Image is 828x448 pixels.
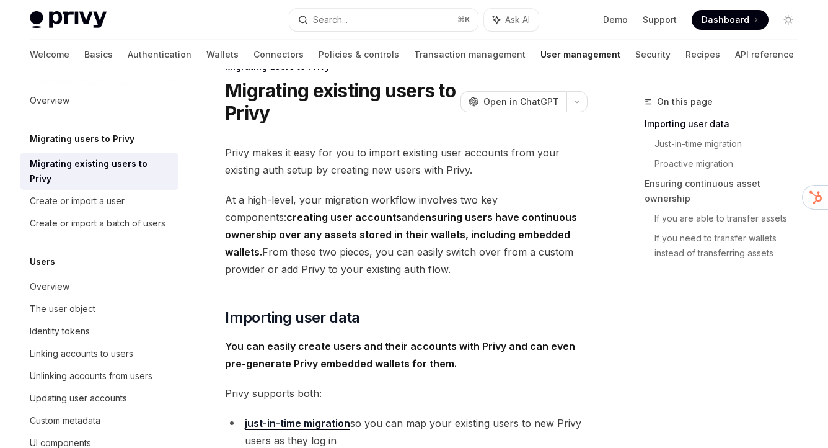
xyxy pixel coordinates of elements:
[457,15,470,25] span: ⌘ K
[654,134,808,154] a: Just-in-time migration
[20,320,178,343] a: Identity tokens
[245,417,350,430] a: just-in-time migration
[635,40,671,69] a: Security
[30,156,171,186] div: Migrating existing users to Privy
[20,387,178,410] a: Updating user accounts
[225,385,588,402] span: Privy supports both:
[30,194,125,208] div: Create or import a user
[128,40,192,69] a: Authentication
[30,40,69,69] a: Welcome
[30,391,127,406] div: Updating user accounts
[20,410,178,432] a: Custom metadata
[414,40,526,69] a: Transaction management
[657,94,713,109] span: On this page
[540,40,620,69] a: User management
[225,144,588,179] span: Privy makes it easy for you to import existing user accounts from your existing auth setup by cre...
[20,365,178,387] a: Unlinking accounts from users
[20,298,178,320] a: The user object
[645,174,808,208] a: Ensuring continuous asset ownership
[702,14,749,26] span: Dashboard
[30,324,90,339] div: Identity tokens
[30,413,100,428] div: Custom metadata
[286,211,402,223] strong: creating user accounts
[20,276,178,298] a: Overview
[778,10,798,30] button: Toggle dark mode
[225,211,577,258] strong: ensuring users have continuous ownership over any assets stored in their wallets, including embed...
[654,228,808,263] a: If you need to transfer wallets instead of transferring assets
[30,132,134,146] h5: Migrating users to Privy
[20,153,178,190] a: Migrating existing users to Privy
[225,308,360,328] span: Importing user data
[20,190,178,212] a: Create or import a user
[484,9,539,31] button: Ask AI
[30,369,152,383] div: Unlinking accounts from users
[30,11,107,29] img: light logo
[645,114,808,134] a: Importing user data
[289,9,478,31] button: Search...⌘K
[319,40,399,69] a: Policies & controls
[30,346,133,361] div: Linking accounts to users
[20,89,178,112] a: Overview
[20,343,178,365] a: Linking accounts to users
[685,40,720,69] a: Recipes
[505,14,530,26] span: Ask AI
[30,254,55,269] h5: Users
[253,40,304,69] a: Connectors
[460,91,566,112] button: Open in ChatGPT
[20,212,178,235] a: Create or import a batch of users
[225,191,588,278] span: At a high-level, your migration workflow involves two key components: and From these two pieces, ...
[30,216,165,231] div: Create or import a batch of users
[654,154,808,174] a: Proactive migration
[313,12,348,27] div: Search...
[30,93,69,108] div: Overview
[30,302,95,316] div: The user object
[225,340,575,370] strong: You can easily create users and their accounts with Privy and can even pre-generate Privy embedde...
[692,10,769,30] a: Dashboard
[643,14,677,26] a: Support
[654,208,808,228] a: If you are able to transfer assets
[84,40,113,69] a: Basics
[206,40,239,69] a: Wallets
[225,79,456,124] h1: Migrating existing users to Privy
[483,96,559,108] span: Open in ChatGPT
[603,14,628,26] a: Demo
[30,279,69,294] div: Overview
[735,40,794,69] a: API reference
